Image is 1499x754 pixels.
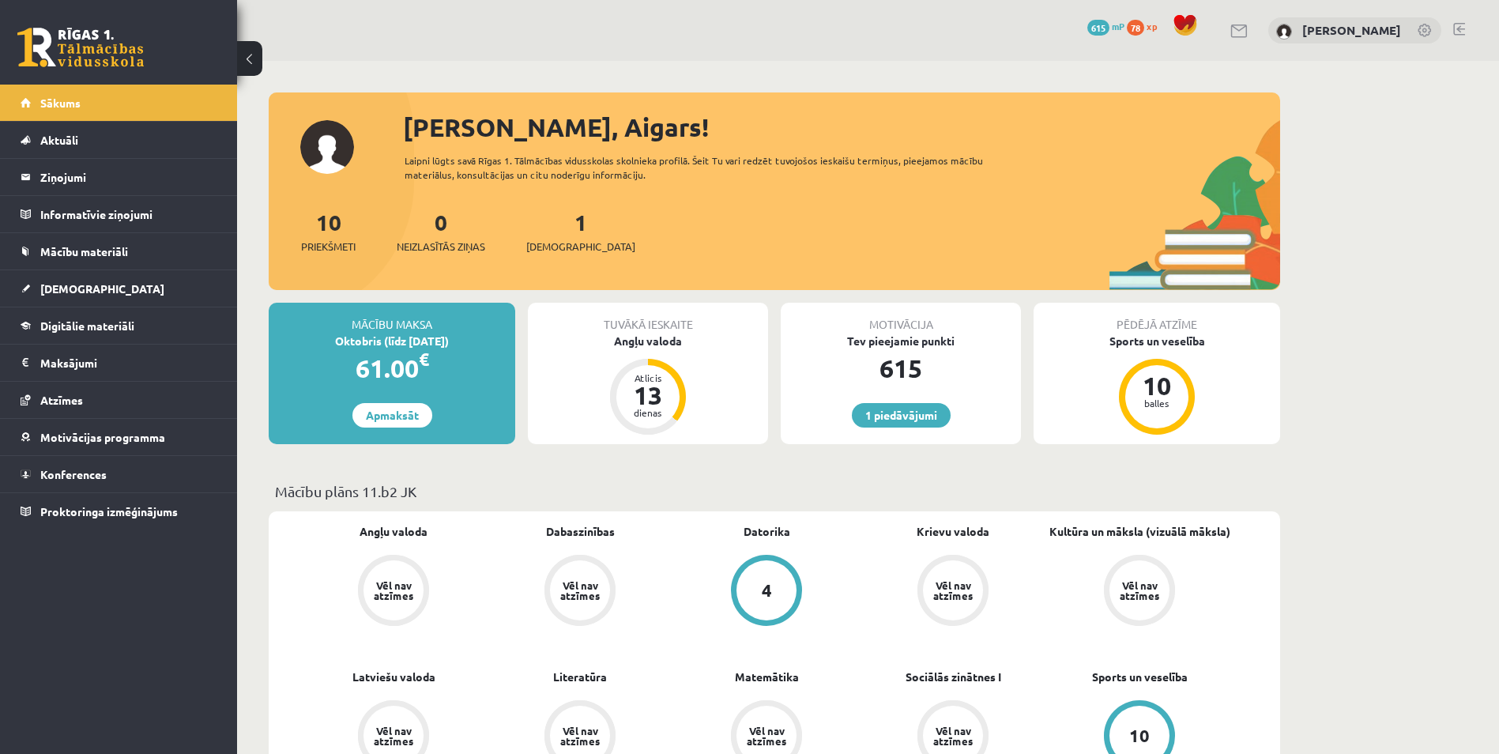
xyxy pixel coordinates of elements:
[1092,669,1188,685] a: Sports un veselība
[673,555,860,629] a: 4
[360,523,427,540] a: Angļu valoda
[1127,20,1144,36] span: 78
[40,196,217,232] legend: Informatīvie ziņojumi
[301,208,356,254] a: 10Priekšmeti
[21,122,217,158] a: Aktuāli
[21,196,217,232] a: Informatīvie ziņojumi
[781,349,1021,387] div: 615
[624,373,672,383] div: Atlicis
[17,28,144,67] a: Rīgas 1. Tālmācības vidusskola
[526,208,635,254] a: 1[DEMOGRAPHIC_DATA]
[40,159,217,195] legend: Ziņojumi
[40,319,134,333] span: Digitālie materiāli
[1127,20,1165,32] a: 78 xp
[1034,303,1280,333] div: Pēdējā atzīme
[1046,555,1233,629] a: Vēl nav atzīmes
[624,383,672,408] div: 13
[1117,580,1162,601] div: Vēl nav atzīmes
[405,153,1011,182] div: Laipni lūgts savā Rīgas 1. Tālmācības vidusskolas skolnieka profilā. Šeit Tu vari redzēt tuvojošo...
[300,555,487,629] a: Vēl nav atzīmes
[40,430,165,444] span: Motivācijas programma
[352,669,435,685] a: Latviešu valoda
[781,333,1021,349] div: Tev pieejamie punkti
[419,348,429,371] span: €
[917,523,989,540] a: Krievu valoda
[1302,22,1401,38] a: [PERSON_NAME]
[301,239,356,254] span: Priekšmeti
[931,580,975,601] div: Vēl nav atzīmes
[40,393,83,407] span: Atzīmes
[860,555,1046,629] a: Vēl nav atzīmes
[624,408,672,417] div: dienas
[40,133,78,147] span: Aktuāli
[1112,20,1124,32] span: mP
[40,345,217,381] legend: Maksājumi
[744,726,789,746] div: Vēl nav atzīmes
[40,281,164,296] span: [DEMOGRAPHIC_DATA]
[21,307,217,344] a: Digitālie materiāli
[1129,727,1150,745] div: 10
[21,345,217,381] a: Maksājumi
[403,108,1280,146] div: [PERSON_NAME], Aigars!
[21,456,217,492] a: Konferences
[21,159,217,195] a: Ziņojumi
[1133,398,1181,408] div: balles
[352,403,432,428] a: Apmaksāt
[558,726,602,746] div: Vēl nav atzīmes
[40,244,128,258] span: Mācību materiāli
[275,481,1274,502] p: Mācību plāns 11.b2 JK
[528,303,768,333] div: Tuvākā ieskaite
[1034,333,1280,349] div: Sports un veselība
[371,726,416,746] div: Vēl nav atzīmes
[762,582,772,599] div: 4
[21,382,217,418] a: Atzīmes
[781,303,1021,333] div: Motivācija
[487,555,673,629] a: Vēl nav atzīmes
[1049,523,1230,540] a: Kultūra un māksla (vizuālā māksla)
[528,333,768,349] div: Angļu valoda
[40,504,178,518] span: Proktoringa izmēģinājums
[397,239,485,254] span: Neizlasītās ziņas
[852,403,951,428] a: 1 piedāvājumi
[744,523,790,540] a: Datorika
[269,303,515,333] div: Mācību maksa
[371,580,416,601] div: Vēl nav atzīmes
[1034,333,1280,437] a: Sports un veselība 10 balles
[526,239,635,254] span: [DEMOGRAPHIC_DATA]
[397,208,485,254] a: 0Neizlasītās ziņas
[21,270,217,307] a: [DEMOGRAPHIC_DATA]
[1087,20,1109,36] span: 615
[546,523,615,540] a: Dabaszinības
[558,580,602,601] div: Vēl nav atzīmes
[269,349,515,387] div: 61.00
[269,333,515,349] div: Oktobris (līdz [DATE])
[1133,373,1181,398] div: 10
[1087,20,1124,32] a: 615 mP
[21,419,217,455] a: Motivācijas programma
[21,233,217,270] a: Mācību materiāli
[1147,20,1157,32] span: xp
[906,669,1001,685] a: Sociālās zinātnes I
[21,493,217,530] a: Proktoringa izmēģinājums
[553,669,607,685] a: Literatūra
[40,96,81,110] span: Sākums
[21,85,217,121] a: Sākums
[931,726,975,746] div: Vēl nav atzīmes
[1276,24,1292,40] img: Aigars Kārkliņš
[40,467,107,481] span: Konferences
[735,669,799,685] a: Matemātika
[528,333,768,437] a: Angļu valoda Atlicis 13 dienas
